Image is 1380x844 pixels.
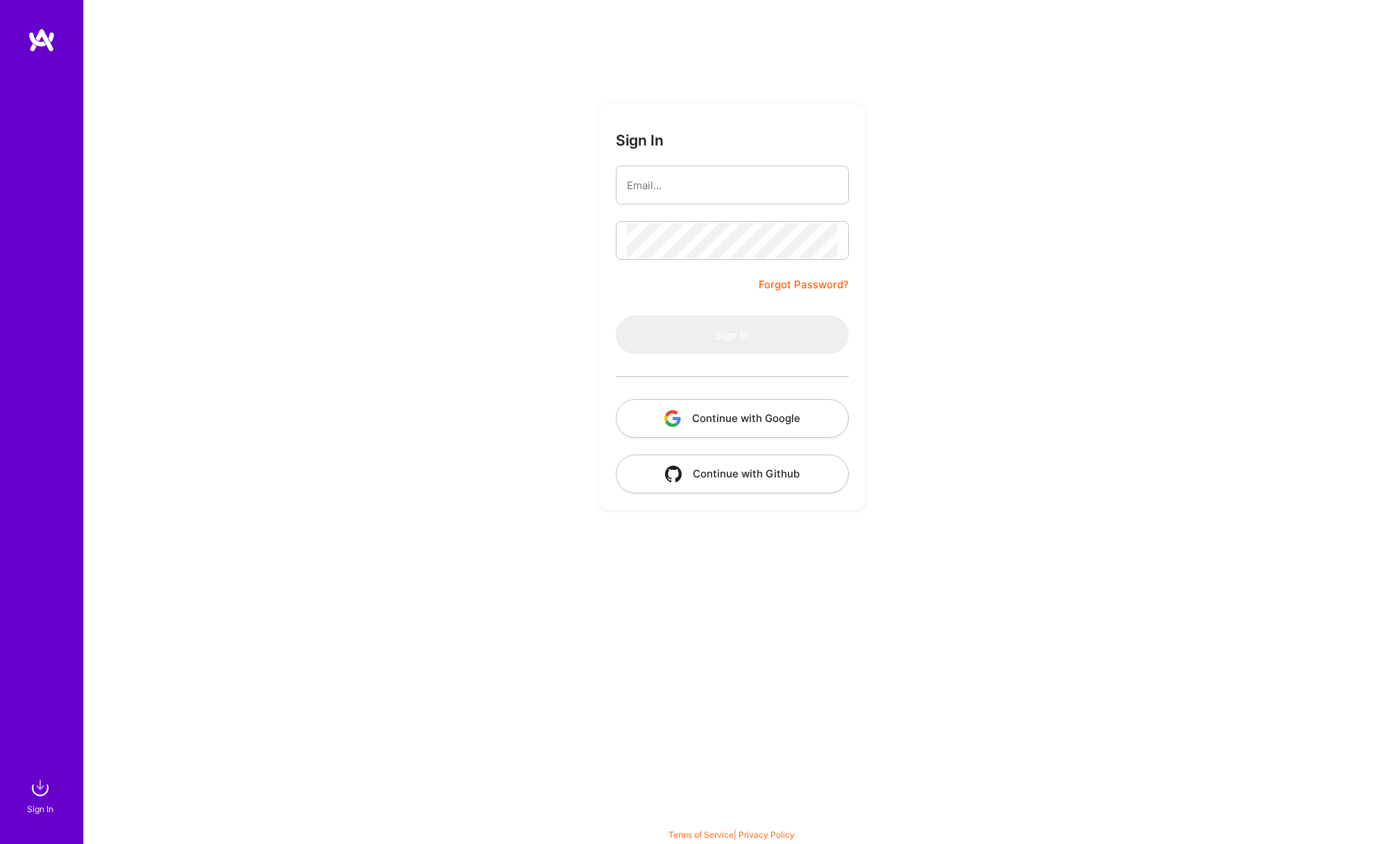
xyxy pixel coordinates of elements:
img: logo [28,28,55,53]
input: Email... [627,168,838,203]
h3: Sign In [616,132,664,149]
div: © 2025 ATeams Inc., All rights reserved. [83,802,1380,837]
img: icon [665,466,682,482]
button: Continue with Github [616,455,849,493]
a: Privacy Policy [739,829,795,840]
button: Continue with Google [616,399,849,438]
button: Sign In [616,315,849,354]
img: sign in [26,774,54,802]
a: Terms of Service [669,829,734,840]
a: sign inSign In [29,774,54,816]
img: icon [664,410,681,427]
div: Sign In [27,802,53,816]
a: Forgot Password? [759,276,849,293]
span: | [669,829,795,840]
